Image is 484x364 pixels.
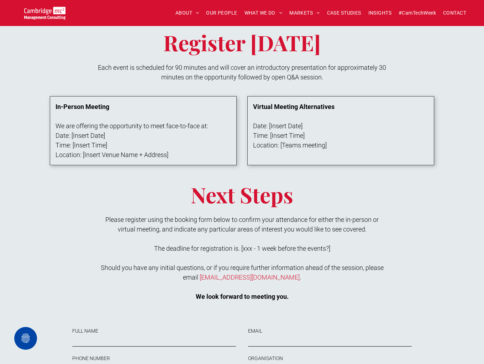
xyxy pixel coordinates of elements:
[24,7,66,20] img: Cambridge MC Logo
[56,141,107,149] span: Time: [Insert Time]
[300,274,301,281] span: .
[56,132,105,139] span: Date: [Insert Date]
[200,274,300,281] a: [EMAIL_ADDRESS][DOMAIN_NAME]
[286,7,323,19] a: MARKETS
[253,141,327,149] span: Location: [Teams meeting]
[323,7,365,19] a: CASE STUDIES
[253,122,302,130] span: Date: [Insert Date]
[365,7,395,19] a: INSIGHTS
[154,245,330,252] span: The deadline for registration is. [xxx - 1 week before the events?]
[56,151,168,158] span: Location: [Insert Venue Name + Address]
[56,122,208,130] span: We are offering the opportunity to meet face-to-face at:
[440,7,470,19] a: CONTACT
[248,355,412,362] label: ORGANISATION
[163,28,321,57] span: Register [DATE]
[172,7,203,19] a: ABOUT
[72,355,236,362] label: PHONE NUMBER
[196,293,289,300] strong: We look forward to meeting you.
[202,7,241,19] a: OUR PEOPLE
[253,132,305,139] span: Time: [Insert Time]
[241,7,286,19] a: WHAT WE DO
[105,216,379,233] span: Please register using the booking form below to confirm your attendance for either the in-person ...
[395,7,440,19] a: #CamTechWeek
[101,264,384,281] span: Should you have any initial questions, or if you require further information ahead of the session...
[253,103,335,110] strong: Virtual Meeting Alternatives
[191,180,293,209] span: Next Steps
[56,103,109,110] strong: In-Person Meeting
[248,327,412,335] label: EMAIL
[72,327,236,335] label: FULL NAME
[98,64,386,81] span: Each event is scheduled for 90 minutes and will cover an introductory presentation for approximat...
